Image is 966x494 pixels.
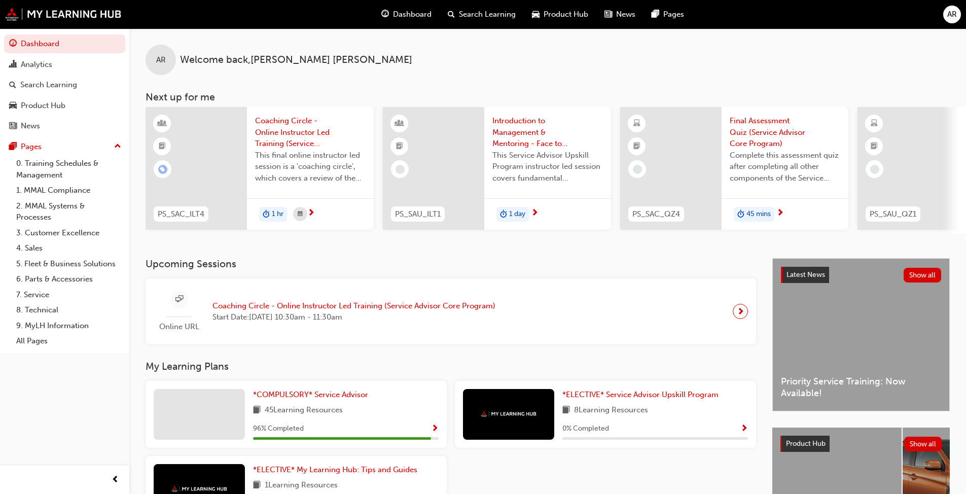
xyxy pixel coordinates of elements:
span: booktick-icon [871,140,878,153]
span: Search Learning [459,9,516,20]
h3: Next up for me [129,91,966,103]
button: AR [943,6,961,23]
button: Pages [4,137,125,156]
span: book-icon [253,404,261,417]
span: next-icon [531,209,539,218]
img: mmal [171,486,227,492]
a: guage-iconDashboard [373,4,440,25]
span: booktick-icon [159,140,166,153]
a: news-iconNews [596,4,643,25]
span: learningResourceType_ELEARNING-icon [633,117,640,130]
span: Product Hub [544,9,588,20]
button: Show Progress [431,422,439,435]
button: DashboardAnalyticsSearch LearningProduct HubNews [4,32,125,137]
a: PS_SAU_ILT1Introduction to Management & Mentoring - Face to Face Instructor Led Training (Service... [383,107,611,230]
a: Search Learning [4,76,125,94]
span: learningRecordVerb_NONE-icon [396,165,405,174]
a: All Pages [12,333,125,349]
a: mmal [5,8,122,21]
span: 96 % Completed [253,423,304,435]
span: pages-icon [652,8,659,21]
a: PS_SAC_QZ4Final Assessment Quiz (Service Advisor Core Program)Complete this assessment quiz after... [620,107,848,230]
span: PS_SAU_QZ1 [870,208,916,220]
span: PS_SAC_ILT4 [158,208,204,220]
span: duration-icon [263,208,270,221]
span: learningResourceType_INSTRUCTOR_LED-icon [396,117,403,130]
a: 3. Customer Excellence [12,225,125,241]
a: 2. MMAL Systems & Processes [12,198,125,225]
span: booktick-icon [633,140,640,153]
button: Show all [904,268,942,283]
span: This final online instructor led session is a 'coaching circle', which covers a review of the Ser... [255,150,366,184]
span: AR [947,9,957,20]
a: 8. Technical [12,302,125,318]
img: mmal [481,411,536,417]
span: Coaching Circle - Online Instructor Led Training (Service Advisor Core Program) [212,300,495,312]
a: Product HubShow all [780,436,942,452]
a: Latest NewsShow allPriority Service Training: Now Available! [772,258,950,411]
span: Complete this assessment quiz after completing all other components of the Service Advisor Core P... [730,150,840,184]
div: News [21,120,40,132]
a: car-iconProduct Hub [524,4,596,25]
span: search-icon [448,8,455,21]
span: prev-icon [112,474,119,486]
a: Latest NewsShow all [781,267,941,283]
span: *ELECTIVE* My Learning Hub: Tips and Guides [253,465,417,474]
a: Product Hub [4,96,125,115]
span: Dashboard [393,9,432,20]
span: PS_SAU_ILT1 [395,208,441,220]
div: Search Learning [20,79,77,91]
h3: My Learning Plans [146,361,756,372]
span: 1 hr [272,208,283,220]
span: learningResourceType_INSTRUCTOR_LED-icon [159,117,166,130]
a: Online URLCoaching Circle - Online Instructor Led Training (Service Advisor Core Program)Start Da... [154,287,748,337]
span: duration-icon [737,208,744,221]
span: PS_SAC_QZ4 [632,208,680,220]
span: Product Hub [786,439,826,448]
span: Show Progress [740,425,748,434]
span: Welcome back , [PERSON_NAME] [PERSON_NAME] [180,54,412,66]
a: search-iconSearch Learning [440,4,524,25]
a: *ELECTIVE* Service Advisor Upskill Program [562,389,723,401]
div: Analytics [21,59,52,70]
span: Start Date: [DATE] 10:30am - 11:30am [212,311,495,323]
a: PS_SAC_ILT4Coaching Circle - Online Instructor Led Training (Service Advisor Core Program)This fi... [146,107,374,230]
span: Coaching Circle - Online Instructor Led Training (Service Advisor Core Program) [255,115,366,150]
span: guage-icon [9,40,17,49]
a: 1. MMAL Compliance [12,183,125,198]
span: news-icon [9,122,17,131]
a: *ELECTIVE* My Learning Hub: Tips and Guides [253,464,421,476]
span: booktick-icon [396,140,403,153]
a: pages-iconPages [643,4,692,25]
div: Pages [21,141,42,153]
button: Show all [904,437,942,451]
a: 6. Parts & Accessories [12,271,125,287]
h3: Upcoming Sessions [146,258,756,270]
span: 1 day [509,208,525,220]
a: 0. Training Schedules & Management [12,156,125,183]
span: news-icon [604,8,612,21]
span: chart-icon [9,60,17,69]
a: 5. Fleet & Business Solutions [12,256,125,272]
span: up-icon [114,140,121,153]
span: *COMPULSORY* Service Advisor [253,390,368,399]
span: learningRecordVerb_NONE-icon [870,165,879,174]
span: car-icon [532,8,540,21]
span: 0 % Completed [562,423,609,435]
a: *COMPULSORY* Service Advisor [253,389,372,401]
span: 1 Learning Resources [265,479,338,492]
span: search-icon [9,81,16,90]
a: News [4,117,125,135]
span: 45 Learning Resources [265,404,343,417]
span: Online URL [154,321,204,333]
span: 45 mins [746,208,771,220]
span: Priority Service Training: Now Available! [781,376,941,399]
span: learningRecordVerb_ENROLL-icon [158,165,167,174]
a: 4. Sales [12,240,125,256]
div: Product Hub [21,100,65,112]
a: 7. Service [12,287,125,303]
span: Pages [663,9,684,20]
a: Analytics [4,55,125,74]
span: next-icon [307,209,315,218]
